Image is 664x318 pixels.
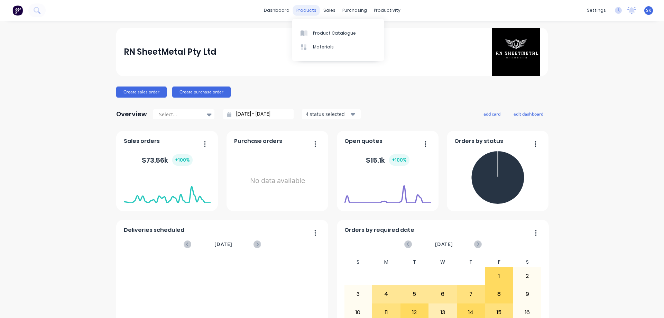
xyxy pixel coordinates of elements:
div: Materials [313,44,334,50]
div: 9 [514,285,541,303]
div: W [428,257,457,267]
div: S [513,257,542,267]
span: [DATE] [435,240,453,248]
div: + 100 % [389,154,409,166]
a: Materials [292,40,384,54]
button: Create purchase order [172,87,231,98]
div: RN SheetMetal Pty Ltd [124,45,216,59]
span: Orders by status [454,137,503,145]
button: add card [479,109,505,118]
div: 3 [344,285,372,303]
span: Sales orders [124,137,160,145]
div: 7 [457,285,485,303]
div: 1 [485,267,513,285]
div: settings [583,5,609,16]
div: products [293,5,320,16]
div: purchasing [339,5,370,16]
div: $ 73.56k [142,154,193,166]
div: S [344,257,372,267]
span: [DATE] [214,240,232,248]
div: 4 status selected [306,110,349,118]
div: T [400,257,429,267]
a: dashboard [260,5,293,16]
div: F [485,257,513,267]
a: Product Catalogue [292,26,384,40]
div: $ 15.1k [366,154,409,166]
button: 4 status selected [302,109,361,119]
button: Create sales order [116,87,167,98]
button: edit dashboard [509,109,548,118]
span: Open quotes [344,137,382,145]
div: 6 [429,285,456,303]
span: SK [646,7,651,13]
img: Factory [12,5,23,16]
div: sales [320,5,339,16]
div: 8 [485,285,513,303]
span: Orders by required date [344,226,414,234]
div: No data available [234,148,321,213]
div: Overview [116,107,147,121]
div: T [457,257,485,267]
div: productivity [370,5,404,16]
div: Product Catalogue [313,30,356,36]
div: 2 [514,267,541,285]
div: 4 [372,285,400,303]
div: M [372,257,400,267]
div: + 100 % [172,154,193,166]
img: RN SheetMetal Pty Ltd [492,28,540,76]
div: 5 [401,285,428,303]
span: Purchase orders [234,137,282,145]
